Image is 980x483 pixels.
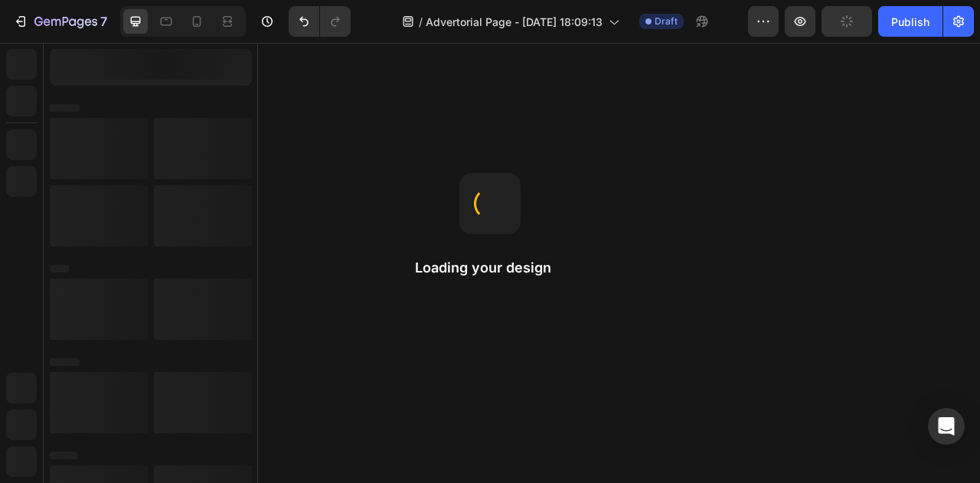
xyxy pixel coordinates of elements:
h2: Loading your design [415,259,565,277]
div: Publish [891,14,929,30]
span: Advertorial Page - [DATE] 18:09:13 [426,14,603,30]
span: / [419,14,423,30]
div: Open Intercom Messenger [928,408,965,445]
span: Draft [655,15,678,28]
div: Undo/Redo [289,6,351,37]
p: 7 [100,12,107,31]
button: 7 [6,6,114,37]
button: Publish [878,6,942,37]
